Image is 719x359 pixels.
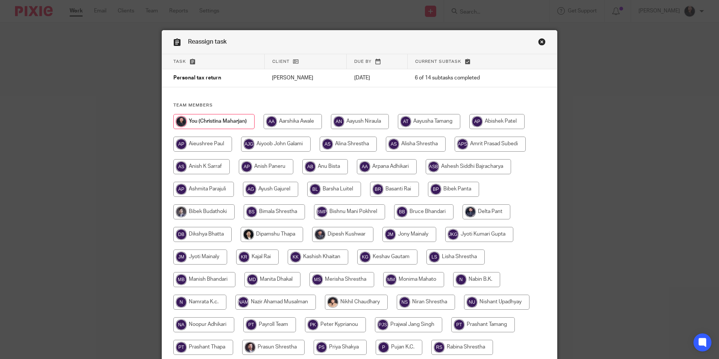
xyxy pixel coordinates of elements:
span: Task [173,59,186,64]
a: Close this dialog window [538,38,546,48]
p: [DATE] [354,74,400,82]
span: Current subtask [415,59,461,64]
span: Client [272,59,290,64]
td: 6 of 14 subtasks completed [407,69,524,87]
h4: Team members [173,102,546,108]
p: [PERSON_NAME] [272,74,339,82]
span: Reassign task [188,39,227,45]
span: Personal tax return [173,76,221,81]
span: Due by [354,59,372,64]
